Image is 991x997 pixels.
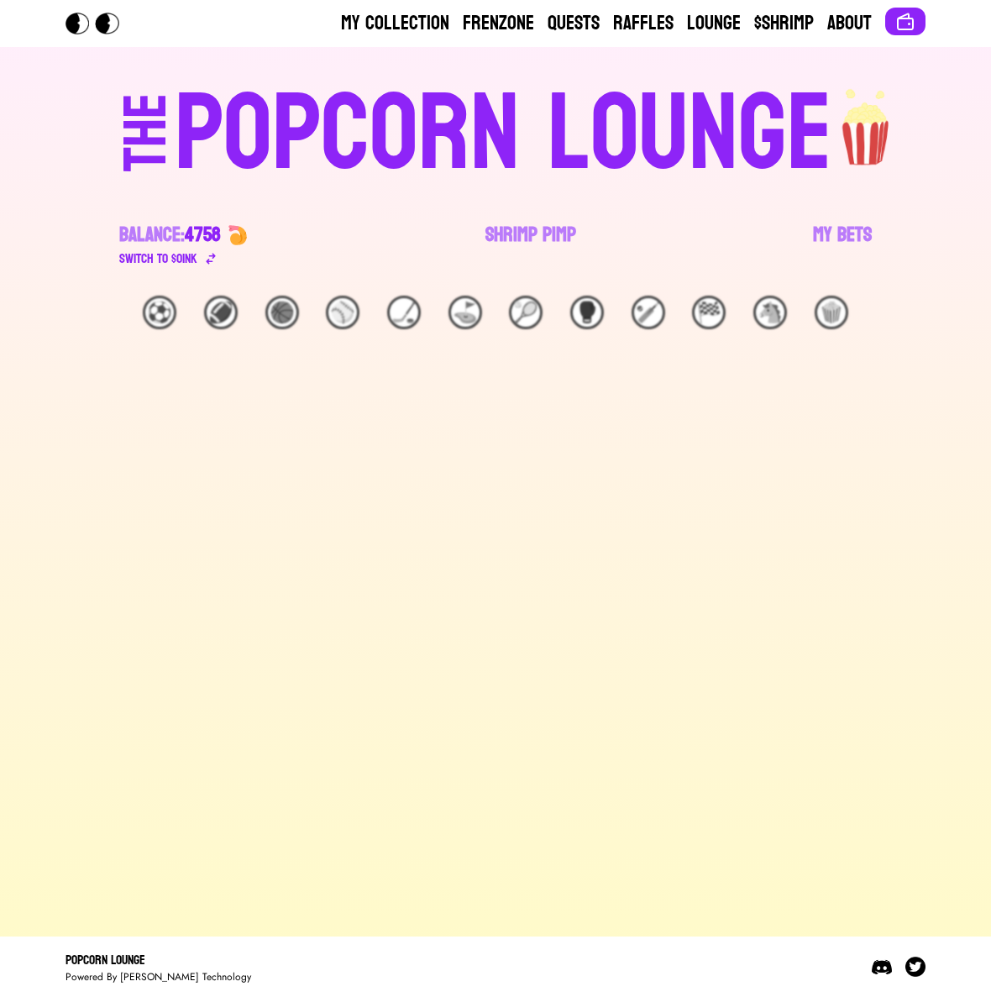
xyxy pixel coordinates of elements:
[905,957,925,977] img: Twitter
[204,296,238,329] div: 🏈
[119,222,221,249] div: Balance:
[687,10,741,37] a: Lounge
[185,217,221,253] span: 4758
[754,10,814,37] a: $Shrimp
[66,950,251,970] div: Popcorn Lounge
[813,222,872,269] a: My Bets
[832,74,901,168] img: popcorn
[895,12,915,32] img: Connect wallet
[753,296,787,329] div: 🐴
[387,296,421,329] div: 🏒
[632,296,665,329] div: 🏏
[326,296,359,329] div: ⚾️
[548,10,600,37] a: Quests
[116,93,176,205] div: THE
[485,222,576,269] a: Shrimp Pimp
[448,296,482,329] div: ⛳️
[20,74,971,188] a: THEPOPCORN LOUNGEpopcorn
[570,296,604,329] div: 🥊
[175,81,832,188] div: POPCORN LOUNGE
[228,225,248,245] img: 🍤
[66,13,133,34] img: Popcorn
[265,296,299,329] div: 🏀
[692,296,726,329] div: 🏁
[815,296,848,329] div: 🍿
[66,970,251,984] div: Powered By [PERSON_NAME] Technology
[119,249,197,269] div: Switch to $ OINK
[509,296,543,329] div: 🎾
[827,10,872,37] a: About
[613,10,674,37] a: Raffles
[341,10,449,37] a: My Collection
[463,10,534,37] a: Frenzone
[872,957,892,977] img: Discord
[143,296,176,329] div: ⚽️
